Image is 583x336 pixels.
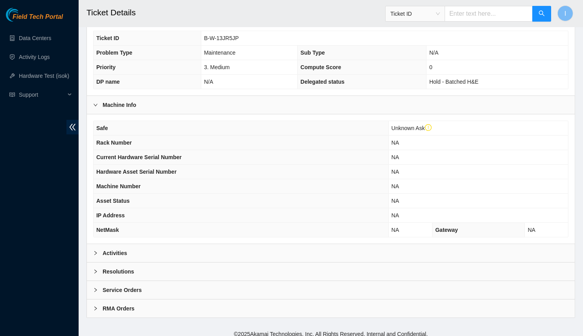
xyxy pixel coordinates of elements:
span: Delegated status [300,79,344,85]
b: Service Orders [103,286,142,294]
span: NA [528,227,535,233]
span: Ticket ID [390,8,440,20]
div: Service Orders [87,281,575,299]
span: Asset Status [96,198,130,204]
b: Resolutions [103,267,134,276]
span: Maintenance [204,50,235,56]
span: NA [392,212,399,218]
span: Current Hardware Serial Number [96,154,182,160]
span: Field Tech Portal [13,13,63,21]
span: Support [19,87,65,103]
span: exclamation-circle [425,124,432,131]
span: NA [392,169,399,175]
span: right [93,269,98,274]
span: right [93,103,98,107]
span: read [9,92,15,97]
span: right [93,306,98,311]
span: NA [392,154,399,160]
b: RMA Orders [103,304,134,313]
span: Gateway [435,227,458,233]
span: Problem Type [96,50,132,56]
span: DP name [96,79,120,85]
div: Resolutions [87,263,575,281]
span: double-left [66,120,79,134]
span: right [93,288,98,292]
span: Hold - Batched H&E [429,79,478,85]
div: RMA Orders [87,299,575,318]
span: Compute Score [300,64,341,70]
a: Data Centers [19,35,51,41]
span: Rack Number [96,140,132,146]
span: NA [392,198,399,204]
b: Activities [103,249,127,257]
a: Hardware Test (isok) [19,73,69,79]
span: N/A [204,79,213,85]
div: Machine Info [87,96,575,114]
input: Enter text here... [445,6,533,22]
div: Activities [87,244,575,262]
span: right [93,251,98,255]
span: search [539,10,545,18]
span: B-W-13JR5JP [204,35,239,41]
span: Priority [96,64,116,70]
span: NA [392,227,399,233]
span: Machine Number [96,183,141,189]
span: N/A [429,50,438,56]
img: Akamai Technologies [6,8,40,22]
span: 0 [429,64,432,70]
span: Ticket ID [96,35,119,41]
button: search [532,6,551,22]
span: Sub Type [300,50,325,56]
span: Safe [96,125,108,131]
span: NetMask [96,227,119,233]
span: Hardware Asset Serial Number [96,169,177,175]
span: NA [392,183,399,189]
span: IP Address [96,212,125,218]
span: 3. Medium [204,64,230,70]
a: Activity Logs [19,54,50,60]
b: Machine Info [103,101,136,109]
a: Akamai TechnologiesField Tech Portal [6,14,63,24]
span: I [565,9,566,18]
span: Unknown Ask [392,125,432,131]
span: NA [392,140,399,146]
button: I [557,6,573,21]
